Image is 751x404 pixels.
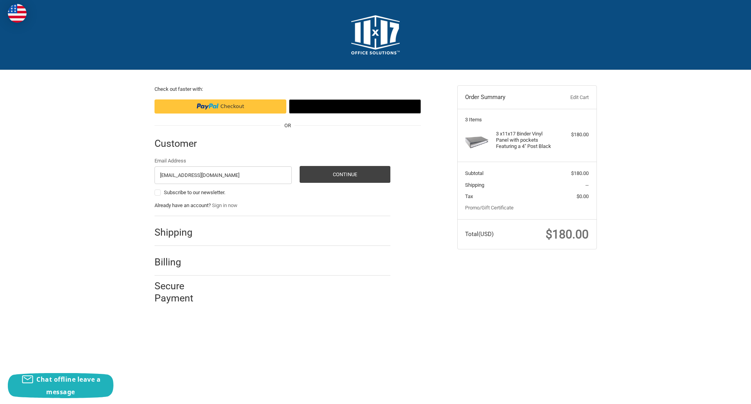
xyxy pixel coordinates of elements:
p: Already have an account? [155,202,390,209]
h3: Order Summary [465,94,550,101]
span: Shipping [465,182,484,188]
button: Google Pay [289,99,421,114]
img: duty and tax information for United States [8,4,27,23]
span: Subscribe to our newsletter. [164,189,225,195]
span: Total (USD) [465,231,494,238]
h2: Customer [155,137,200,150]
button: Continue [300,166,390,183]
img: 11x17.com [351,15,400,54]
h2: Shipping [155,226,200,238]
h2: Secure Payment [155,280,207,305]
h2: Billing [155,256,200,268]
span: OR [280,122,295,130]
p: Check out faster with: [155,85,421,93]
label: Email Address [155,157,292,165]
span: $180.00 [546,227,589,241]
span: Subtotal [465,170,483,176]
span: Tax [465,193,473,199]
h3: 3 Items [465,117,589,123]
span: $180.00 [571,170,589,176]
a: Promo/Gift Certificate [465,205,514,211]
h4: 3 x 11x17 Binder Vinyl Panel with pockets Featuring a 4" Post Black [496,131,556,150]
a: Edit Cart [550,94,589,101]
span: $0.00 [577,193,589,199]
a: Sign in now [212,202,237,208]
div: $180.00 [558,131,589,139]
iframe: PayPal-paypal [155,99,286,114]
button: Chat offline leave a message [8,373,113,398]
span: Chat offline leave a message [36,375,101,396]
span: -- [586,182,589,188]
